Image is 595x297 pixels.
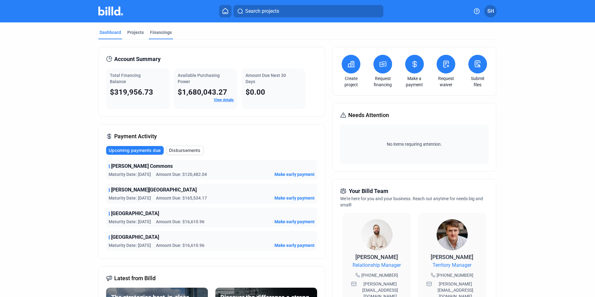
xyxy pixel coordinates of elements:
div: Projects [127,29,144,35]
img: Billd Company Logo [98,7,123,16]
button: Make early payment [274,219,315,225]
span: Available Purchasing Power [178,73,220,84]
button: Make early payment [274,195,315,201]
span: [PERSON_NAME] [431,254,473,260]
span: $0.00 [246,88,265,97]
span: Maturity Date: [DATE] [109,195,151,201]
span: Territory Manager [433,262,471,269]
div: Financings [150,29,172,35]
span: Search projects [245,7,279,15]
button: Make early payment [274,171,315,177]
span: We're here for you and your business. Reach out anytime for needs big and small! [340,196,483,207]
span: No items requiring attention. [343,141,486,147]
span: $1,680,043.27 [178,88,227,97]
span: Your Billd Team [349,187,388,196]
span: [PHONE_NUMBER] [437,272,473,278]
div: Dashboard [100,29,121,35]
span: [PERSON_NAME] Commons [111,163,173,170]
span: Account Summary [114,55,161,64]
span: [PERSON_NAME] [355,254,398,260]
button: Upcoming payments due [106,146,164,155]
span: [PERSON_NAME][GEOGRAPHIC_DATA] [111,186,197,194]
span: Upcoming payments due [109,147,161,153]
span: Latest from Billd [114,274,156,283]
a: Create project [340,75,362,88]
span: Amount Due: $165,534.17 [156,195,207,201]
span: Maturity Date: [DATE] [109,219,151,225]
span: SH [487,7,494,15]
span: [GEOGRAPHIC_DATA] [111,233,159,241]
span: Amount Due: $120,482.04 [156,171,207,177]
span: [GEOGRAPHIC_DATA] [111,210,159,217]
span: Maturity Date: [DATE] [109,171,151,177]
img: Territory Manager [437,219,468,250]
a: Request waiver [435,75,457,88]
button: SH [484,5,497,17]
span: Payment Activity [114,132,157,141]
a: Request financing [372,75,394,88]
span: Needs Attention [348,111,389,120]
span: Amount Due Next 30 Days [246,73,286,84]
a: Make a payment [404,75,425,88]
span: Amount Due: $16,610.96 [156,242,204,248]
button: Search projects [233,5,383,17]
span: Amount Due: $16,610.96 [156,219,204,225]
span: $319,956.73 [110,88,153,97]
a: Submit files [467,75,489,88]
span: [PHONE_NUMBER] [361,272,398,278]
button: Make early payment [274,242,315,248]
span: Disbursements [169,147,200,153]
span: Relationship Manager [353,262,401,269]
a: View details [214,98,234,102]
img: Relationship Manager [361,219,392,250]
span: Total Financing Balance [110,73,141,84]
button: Disbursements [166,146,204,155]
span: Maturity Date: [DATE] [109,242,151,248]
